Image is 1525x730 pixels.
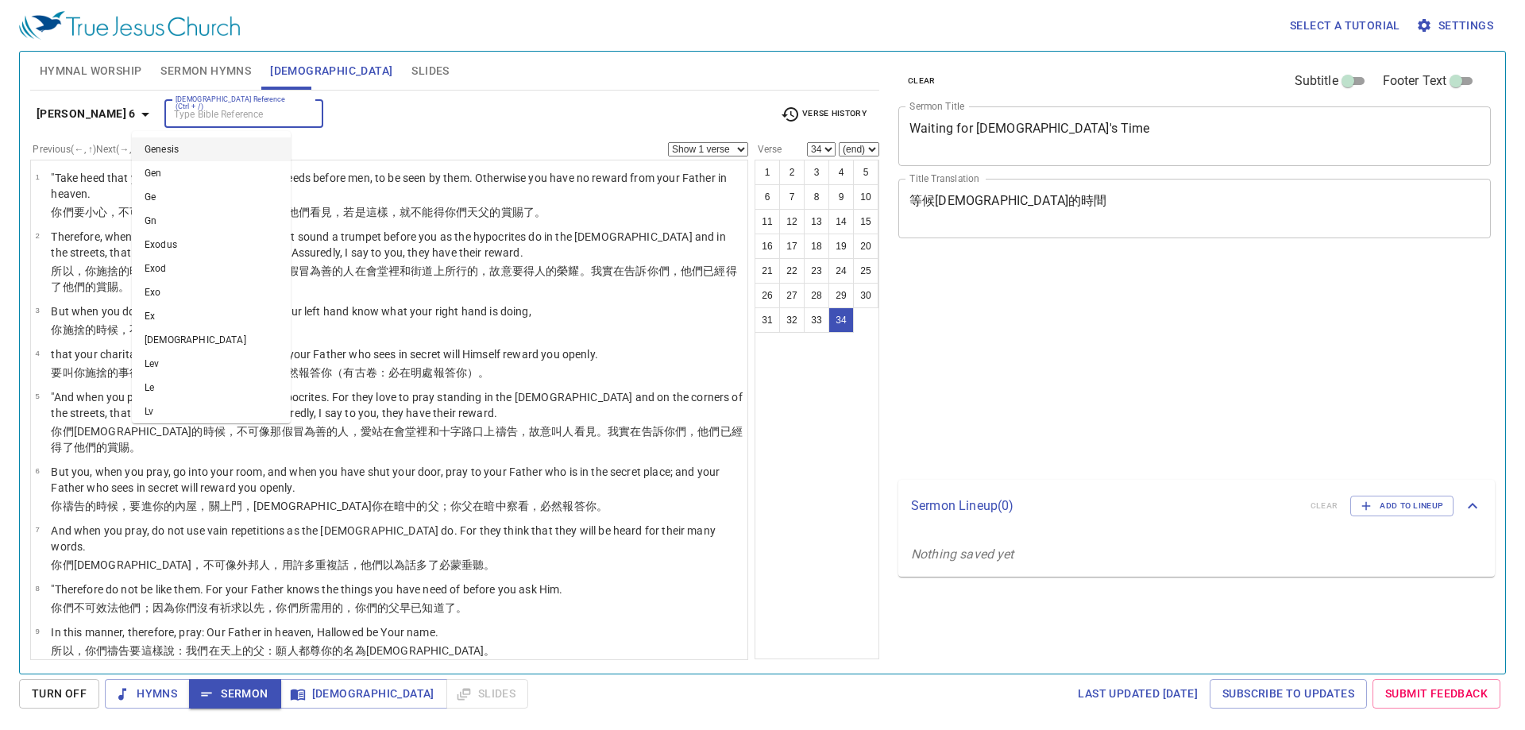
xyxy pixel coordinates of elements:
[755,184,780,210] button: 6
[51,303,531,319] p: But when you do a charitable deed, do not let your left hand know what your right hand is doing,
[388,206,546,218] wg1490: ，就不能
[107,206,546,218] wg4337: ，不可
[755,145,782,154] label: Verse
[197,500,608,512] wg5009: ，關上
[501,206,546,218] wg3844: 賞賜
[755,234,780,259] button: 16
[35,349,39,357] span: 4
[132,328,291,352] li: [DEMOGRAPHIC_DATA]
[32,684,87,704] span: Turn Off
[51,265,736,293] wg4864: 裡
[804,209,829,234] button: 13
[51,425,742,454] wg4336: 的時候
[63,500,608,512] wg4771: 禱告
[755,258,780,284] button: 21
[231,500,608,512] wg2808: 門
[1413,11,1500,41] button: Settings
[383,558,496,571] wg846: 以為
[160,61,251,81] span: Sermon Hymns
[898,480,1495,532] div: Sermon Lineup(0)clearAdd to Lineup
[51,557,743,573] p: 你們[DEMOGRAPHIC_DATA]
[828,258,854,284] button: 24
[209,644,496,657] wg2257: 在
[51,265,736,293] wg4675: 前面
[51,523,743,554] p: And when you pray, do not use vain repetitions as the [DEMOGRAPHIC_DATA] do. For they think that ...
[473,500,608,512] wg3962: 在
[853,160,878,185] button: 5
[51,322,531,338] p: 你
[51,425,742,454] wg5368: 站
[132,352,291,376] li: Lev
[1290,16,1400,36] span: Select a tutorial
[141,601,467,614] wg846: ；因為
[804,283,829,308] button: 28
[242,601,467,614] wg154: 以先
[434,206,546,218] wg3756: 得
[293,684,434,704] span: [DEMOGRAPHIC_DATA]
[107,441,141,454] wg846: 賞賜
[828,184,854,210] button: 9
[51,265,736,293] wg3767: ，你施捨
[892,255,1374,474] iframe: from-child
[118,280,129,293] wg3408: 。
[853,283,878,308] button: 30
[175,601,467,614] wg1063: 你們
[755,307,780,333] button: 31
[343,644,495,657] wg4675: 名
[226,558,496,571] wg3361: 像
[264,601,467,614] wg4253: ，你們所需用
[85,500,608,512] wg4336: 的時候
[152,366,490,379] wg1722: 暗中
[209,366,490,379] wg3962: 在
[105,679,190,709] button: Hymns
[129,644,495,657] wg4336: 要這樣
[132,137,291,161] li: Genesis
[35,627,39,635] span: 9
[85,366,490,379] wg4675: 施捨的事
[35,392,39,400] span: 5
[779,283,805,308] button: 27
[19,679,99,709] button: Turn Off
[828,307,854,333] button: 34
[197,601,467,614] wg5209: 沒有祈求
[51,581,562,597] p: "Therefore do not be like them. For your Father knows the things you have need of before you ask ...
[804,258,829,284] button: 23
[507,500,608,512] wg2927: 察看
[33,145,141,154] label: Previous (←, ↑) Next (→, ↓)
[280,679,447,709] button: [DEMOGRAPHIC_DATA]
[1385,684,1488,704] span: Submit Feedback
[478,206,546,218] wg3772: 父
[51,624,495,640] p: In this manner, therefore, pray: Our Father in heaven, Hallowed be Your name.
[30,99,161,129] button: [PERSON_NAME] 6
[74,366,490,379] wg3704: 你
[270,61,392,81] span: [DEMOGRAPHIC_DATA]
[388,601,467,614] wg5216: 父
[141,206,546,218] wg3361: 將善事
[908,74,936,88] span: clear
[779,209,805,234] button: 12
[853,258,878,284] button: 25
[489,206,546,218] wg3962: 的
[372,500,608,512] wg4336: 你
[220,644,496,657] wg1722: 天上
[132,400,291,423] li: Lv
[332,601,467,614] wg5532: 的，你們的
[853,184,878,210] button: 10
[118,500,608,512] wg3752: ，要進
[596,500,608,512] wg4671: 。
[51,389,743,421] p: "And when you pray, you shall not be like the hypocrites. For they love to pray standing in the [...
[911,547,1014,562] i: Nothing saved yet
[264,644,495,657] wg3962: ：願人都尊你的
[242,206,546,218] wg1715: ，故意叫
[242,644,496,657] wg3772: 的父
[779,258,805,284] button: 22
[51,365,598,380] p: 要叫
[197,366,489,379] wg4675: 父
[220,366,490,379] wg1722: 暗中
[264,366,489,379] wg991: ，必然報答你（有古卷：必在明處
[771,102,876,126] button: Verse History
[107,644,495,657] wg5210: 禱告
[755,209,780,234] button: 11
[132,376,291,400] li: Le
[911,496,1298,516] p: Sermon Lineup ( 0 )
